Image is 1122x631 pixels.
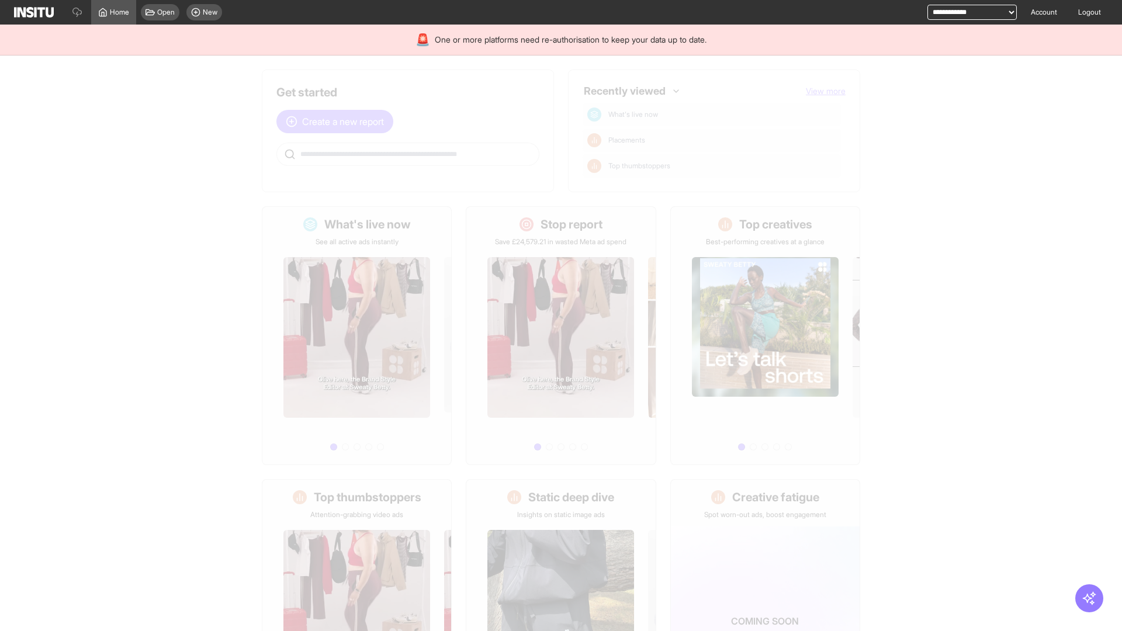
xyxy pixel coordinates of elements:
span: Home [110,8,129,17]
span: Open [157,8,175,17]
img: Logo [14,7,54,18]
div: 🚨 [415,32,430,48]
span: New [203,8,217,17]
span: One or more platforms need re-authorisation to keep your data up to date. [435,34,707,46]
